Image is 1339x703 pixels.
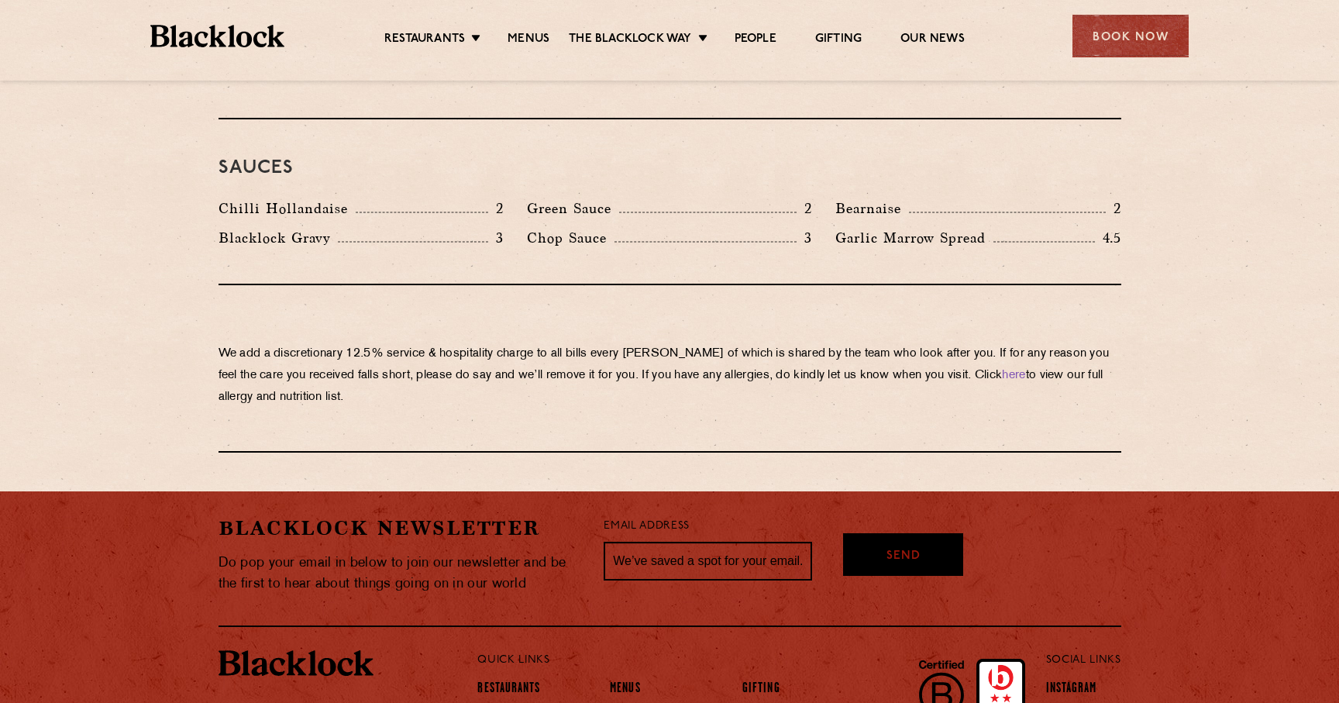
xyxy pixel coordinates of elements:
a: Our News [900,32,965,49]
a: Instagram [1046,681,1097,698]
a: The Blacklock Way [569,32,691,49]
p: Garlic Marrow Spread [835,227,993,249]
p: Blacklock Gravy [219,227,338,249]
h2: Blacklock Newsletter [219,515,581,542]
a: Restaurants [384,32,465,49]
p: Social Links [1046,650,1121,670]
input: We’ve saved a spot for your email... [604,542,812,581]
p: Chop Sauce [527,227,614,249]
a: Restaurants [477,681,540,698]
div: Book Now [1072,15,1189,57]
a: here [1002,370,1025,381]
p: 2 [1106,198,1121,219]
img: BL_Textured_Logo-footer-cropped.svg [219,650,373,677]
p: 4.5 [1095,228,1121,248]
p: 3 [488,228,504,248]
a: Menus [508,32,549,49]
p: 2 [797,198,812,219]
span: Send [886,548,921,566]
a: Gifting [815,32,862,49]
p: 2 [488,198,504,219]
label: Email Address [604,518,689,536]
a: Menus [610,681,641,698]
p: 3 [797,228,812,248]
p: We add a discretionary 12.5% service & hospitality charge to all bills every [PERSON_NAME] of whi... [219,343,1121,408]
a: People [735,32,776,49]
img: BL_Textured_Logo-footer-cropped.svg [150,25,284,47]
p: Do pop your email in below to join our newsletter and be the first to hear about things going on ... [219,553,581,594]
p: Green Sauce [527,198,619,219]
p: Quick Links [477,650,994,670]
h3: Sauces [219,158,1121,178]
p: Bearnaise [835,198,909,219]
a: Gifting [742,681,780,698]
p: Chilli Hollandaise [219,198,356,219]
